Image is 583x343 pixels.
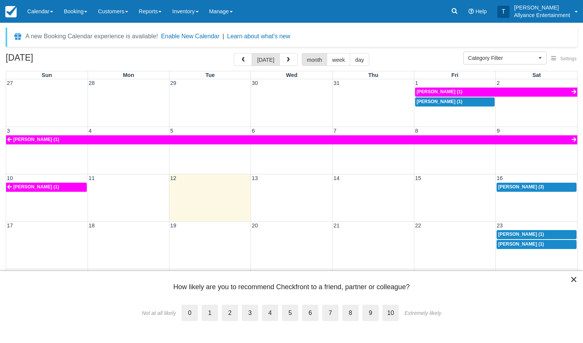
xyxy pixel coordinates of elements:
label: 9 [362,305,379,321]
span: 2 [496,80,500,86]
label: 7 [322,305,339,321]
label: 3 [242,305,258,321]
span: 11 [88,175,96,181]
span: 21 [333,222,340,229]
span: 1 [414,80,419,86]
span: [PERSON_NAME] (1) [13,137,59,142]
span: Help [475,8,487,14]
span: 28 [88,80,96,86]
span: Tue [205,72,215,78]
span: 24 [6,270,14,276]
span: | [223,33,224,39]
span: 23 [496,222,503,229]
span: 30 [251,80,259,86]
div: Not at all likely [142,310,176,316]
button: month [302,53,328,66]
span: [PERSON_NAME] (3) [498,184,544,190]
span: Fri [451,72,458,78]
span: 6 [251,128,255,134]
span: 27 [6,80,14,86]
label: 2 [222,305,238,321]
button: Close [570,273,577,285]
span: 27 [251,270,259,276]
label: 6 [302,305,318,321]
span: 15 [414,175,422,181]
p: [PERSON_NAME] [514,4,570,11]
span: 10 [6,175,14,181]
span: [PERSON_NAME] (1) [498,241,544,247]
label: 8 [342,305,359,321]
i: Help [469,9,474,14]
span: Thu [368,72,378,78]
div: A new Booking Calendar experience is available! [25,32,158,41]
label: 10 [382,305,399,321]
span: 14 [333,175,340,181]
span: 25 [88,270,96,276]
span: 12 [169,175,177,181]
span: [PERSON_NAME] (1) [417,99,462,104]
span: 13 [251,175,259,181]
div: How likely are you to recommend Checkfront to a friend, partner or colleague? [11,282,572,296]
span: 7 [333,128,337,134]
span: 8 [414,128,419,134]
span: Mon [123,72,134,78]
button: Enable New Calendar [161,33,219,40]
h2: [DATE] [6,53,102,67]
button: [DATE] [252,53,279,66]
label: 5 [282,305,298,321]
span: 29 [414,270,422,276]
div: T [497,6,509,18]
button: day [350,53,369,66]
span: Settings [560,56,577,61]
label: 1 [202,305,218,321]
span: 3 [6,128,11,134]
span: 9 [496,128,500,134]
span: 31 [333,80,340,86]
p: Allyance Entertainment [514,11,570,19]
span: [PERSON_NAME] (1) [498,232,544,237]
span: 29 [169,80,177,86]
span: 20 [251,222,259,229]
label: 4 [262,305,278,321]
span: 4 [88,128,92,134]
div: Extremely likely [404,310,441,316]
span: 30 [496,270,503,276]
span: Category Filter [468,54,537,62]
span: 22 [414,222,422,229]
span: Sun [42,72,52,78]
img: checkfront-main-nav-mini-logo.png [5,6,17,17]
span: 18 [88,222,96,229]
span: Sat [532,72,541,78]
span: 19 [169,222,177,229]
span: 5 [169,128,174,134]
span: [PERSON_NAME] (1) [13,184,59,190]
span: [PERSON_NAME] (1) [417,89,462,94]
label: 0 [182,305,198,321]
span: 28 [333,270,340,276]
button: week [327,53,350,66]
span: Wed [286,72,297,78]
span: 26 [169,270,177,276]
span: 17 [6,222,14,229]
span: 16 [496,175,503,181]
a: Learn about what's new [227,33,290,39]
